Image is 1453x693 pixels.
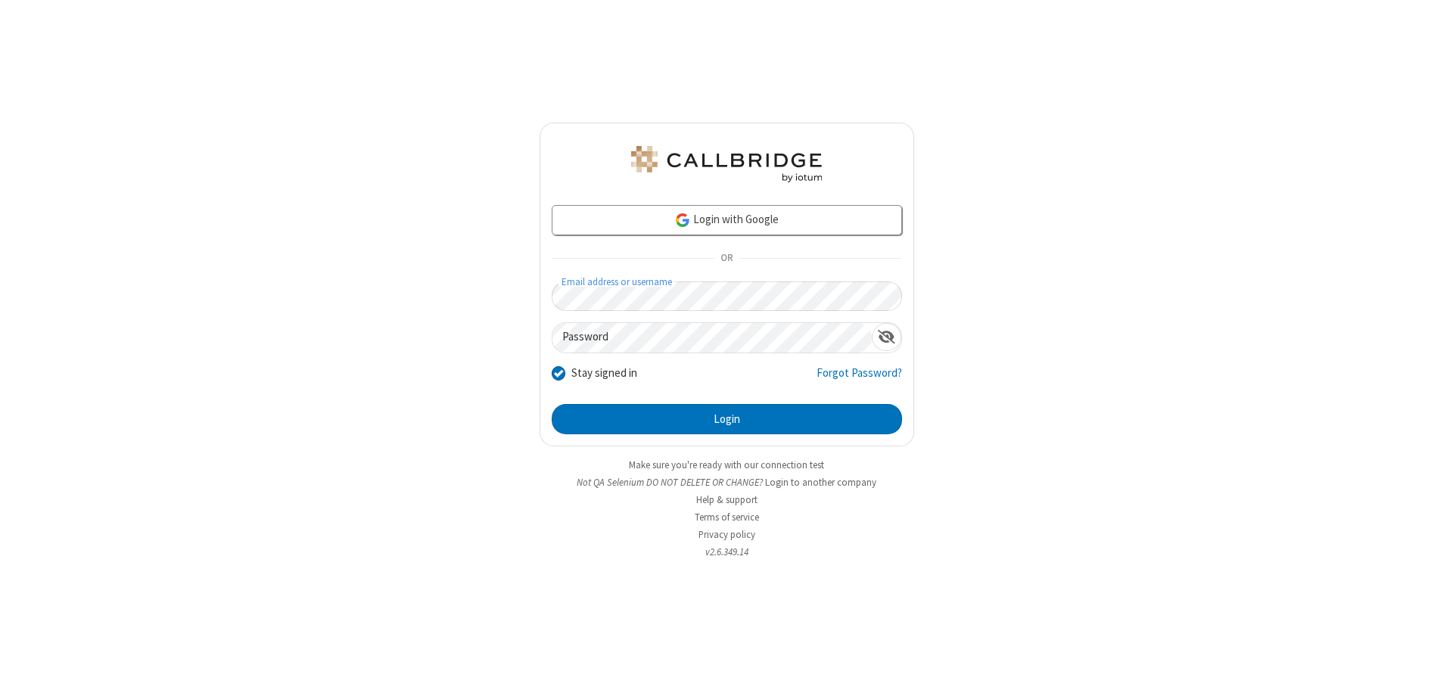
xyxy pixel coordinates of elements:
span: OR [714,248,739,269]
a: Forgot Password? [817,365,902,393]
input: Password [552,323,872,353]
input: Email address or username [552,281,902,311]
div: Show password [872,323,901,351]
a: Privacy policy [698,528,755,541]
li: Not QA Selenium DO NOT DELETE OR CHANGE? [540,475,914,489]
a: Login with Google [552,205,902,235]
button: Login to another company [765,475,876,489]
img: QA Selenium DO NOT DELETE OR CHANGE [628,146,825,182]
button: Login [552,404,902,434]
li: v2.6.349.14 [540,545,914,559]
a: Terms of service [695,511,759,524]
img: google-icon.png [674,212,691,228]
label: Stay signed in [571,365,637,382]
a: Help & support [696,493,758,506]
a: Make sure you're ready with our connection test [629,458,824,471]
